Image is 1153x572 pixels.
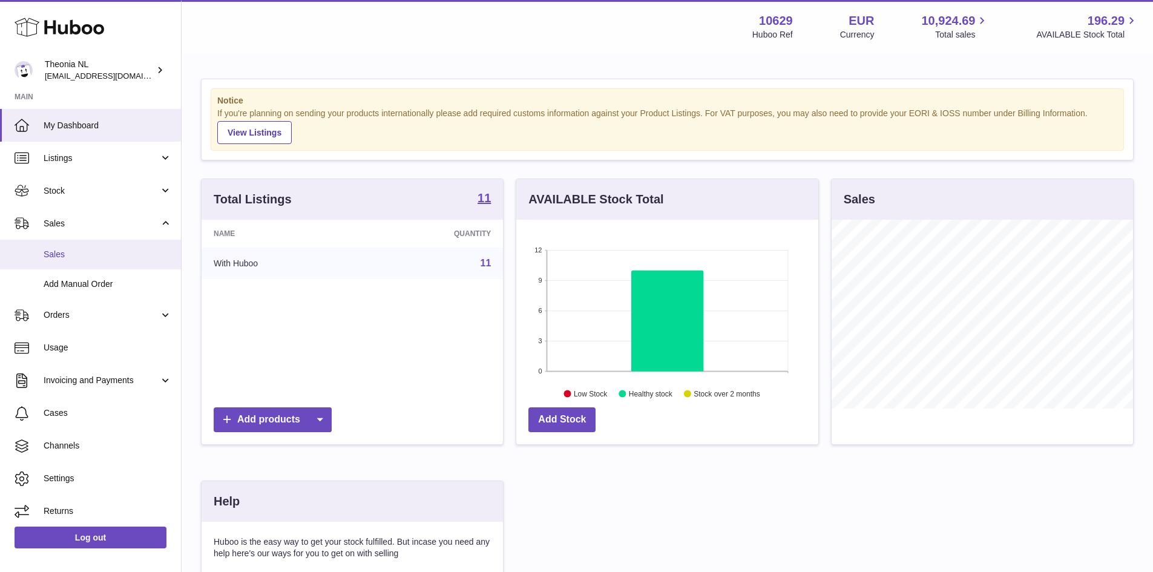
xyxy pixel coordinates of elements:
span: Sales [44,218,159,229]
text: Healthy stock [629,389,673,398]
span: [EMAIL_ADDRESS][DOMAIN_NAME] [45,71,178,81]
div: Theonia NL [45,59,154,82]
th: Quantity [361,220,503,248]
p: Huboo is the easy way to get your stock fulfilled. But incase you need any help here's our ways f... [214,536,491,559]
text: 6 [539,307,542,314]
span: Settings [44,473,172,484]
span: Total sales [935,29,989,41]
span: 10,924.69 [921,13,975,29]
div: If you're planning on sending your products internationally please add required customs informati... [217,108,1117,144]
strong: 11 [478,192,491,204]
span: My Dashboard [44,120,172,131]
text: 9 [539,277,542,284]
span: Stock [44,185,159,197]
strong: Notice [217,95,1117,107]
h3: AVAILABLE Stock Total [528,191,663,208]
a: 196.29 AVAILABLE Stock Total [1036,13,1138,41]
span: Usage [44,342,172,353]
div: Currency [840,29,875,41]
h3: Help [214,493,240,510]
span: Listings [44,153,159,164]
div: Huboo Ref [752,29,793,41]
a: Add Stock [528,407,596,432]
strong: EUR [849,13,874,29]
span: Cases [44,407,172,419]
a: 10,924.69 Total sales [921,13,989,41]
strong: 10629 [759,13,793,29]
span: Sales [44,249,172,260]
span: Channels [44,440,172,452]
td: With Huboo [202,248,361,279]
text: Stock over 2 months [694,389,760,398]
span: Orders [44,309,159,321]
span: Add Manual Order [44,278,172,290]
h3: Total Listings [214,191,292,208]
a: Log out [15,527,166,548]
a: View Listings [217,121,292,144]
span: Returns [44,505,172,517]
text: 12 [535,246,542,254]
a: Add products [214,407,332,432]
th: Name [202,220,361,248]
text: 3 [539,337,542,344]
span: Invoicing and Payments [44,375,159,386]
a: 11 [481,258,491,268]
img: info@wholesomegoods.eu [15,61,33,79]
span: 196.29 [1088,13,1125,29]
text: Low Stock [574,389,608,398]
span: AVAILABLE Stock Total [1036,29,1138,41]
text: 0 [539,367,542,375]
a: 11 [478,192,491,206]
h3: Sales [844,191,875,208]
